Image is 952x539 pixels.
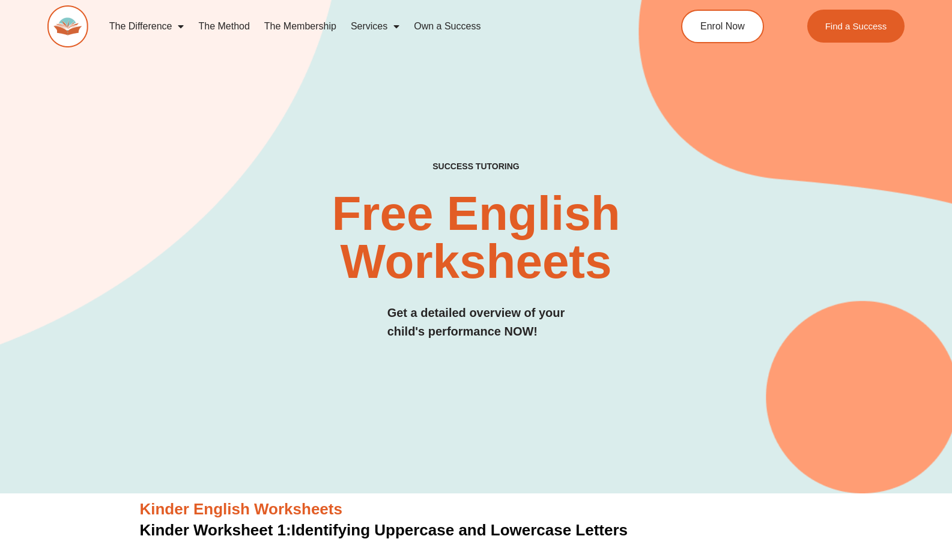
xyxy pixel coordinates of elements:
h2: Free English Worksheets​ [193,190,759,286]
nav: Menu [102,13,632,40]
a: The Difference [102,13,192,40]
h3: Get a detailed overview of your child's performance NOW! [387,304,565,341]
a: Own a Success [407,13,488,40]
a: Find a Success [807,10,905,43]
a: The Membership [257,13,344,40]
a: The Method [191,13,256,40]
h4: SUCCESS TUTORING​ [349,161,602,172]
span: Enrol Now [700,22,745,31]
a: Kinder Worksheet 1:Identifying Uppercase and Lowercase Letters [140,521,628,539]
a: Enrol Now [681,10,764,43]
span: Find a Success [825,22,887,31]
a: Services [344,13,407,40]
h3: Kinder English Worksheets [140,499,813,520]
span: Kinder Worksheet 1: [140,521,291,539]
